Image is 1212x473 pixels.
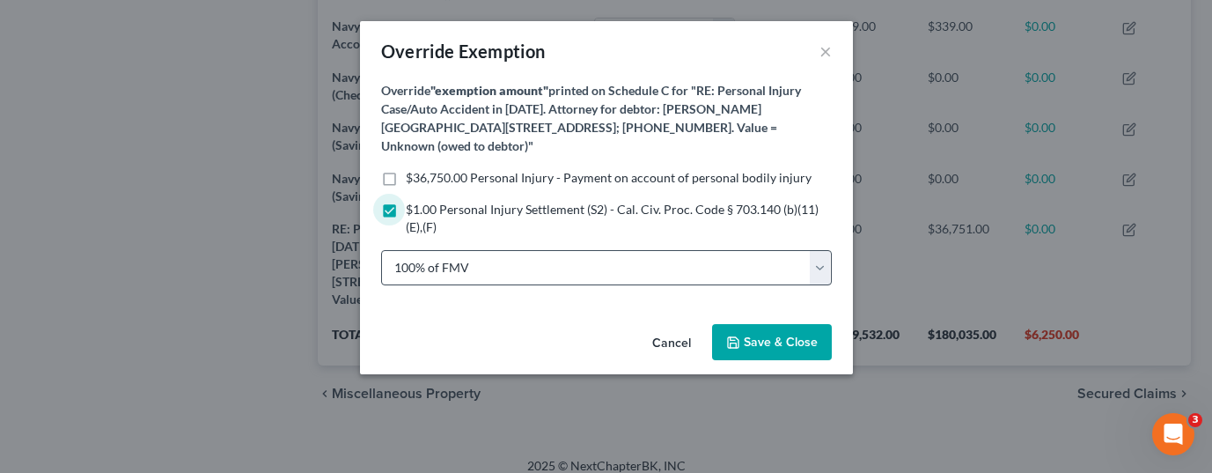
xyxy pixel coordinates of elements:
iframe: Intercom live chat [1152,413,1194,455]
button: Save & Close [712,324,832,361]
button: Cancel [638,326,705,361]
span: $1.00 Personal Injury Settlement (S2) - Cal. Civ. Proc. Code § 703.140 (b)(11)(E),(F) [406,202,819,234]
button: × [819,41,832,62]
div: Override Exemption [381,39,546,63]
label: Override printed on Schedule C for "RE: Personal Injury Case/Auto Accident in [DATE]. Attorney fo... [381,81,832,155]
span: 3 [1188,413,1202,427]
span: Save & Close [744,335,818,350]
span: $36,750.00 Personal Injury - Payment on account of personal bodily injury [406,170,812,185]
strong: "exemption amount" [430,83,548,98]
